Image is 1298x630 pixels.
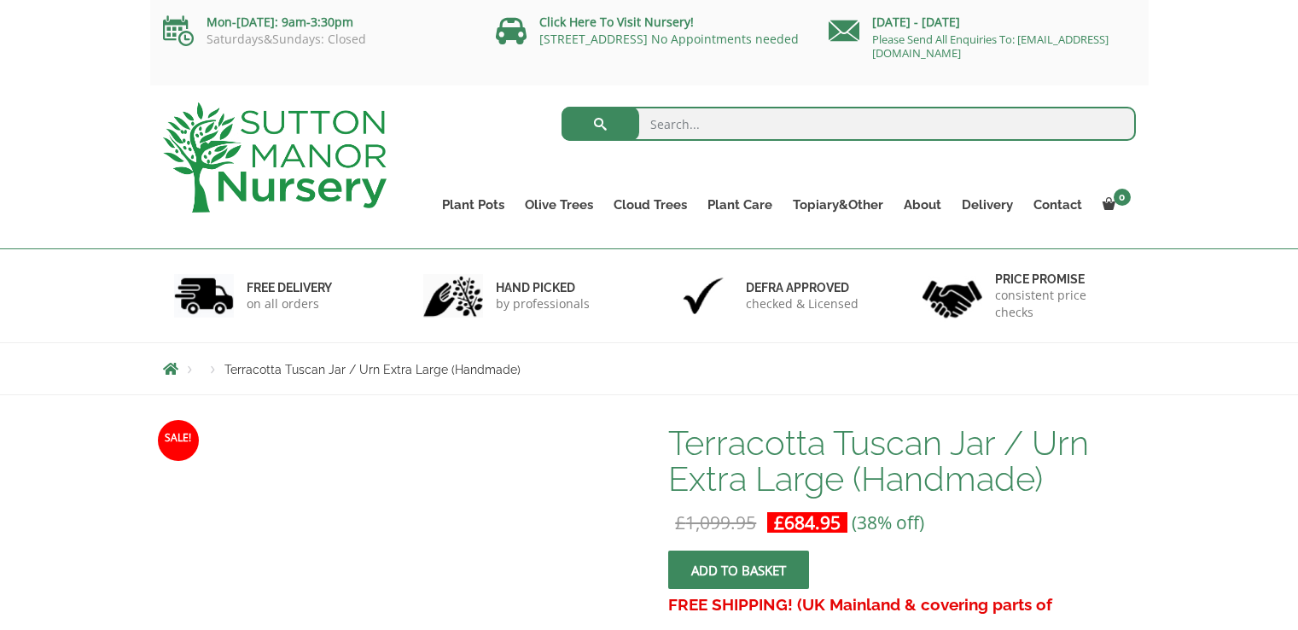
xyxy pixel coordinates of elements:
[995,271,1125,287] h6: Price promise
[893,193,952,217] a: About
[1114,189,1131,206] span: 0
[163,102,387,213] img: logo
[783,193,893,217] a: Topiary&Other
[673,274,733,318] img: 3.jpg
[496,280,590,295] h6: hand picked
[774,510,784,534] span: £
[872,32,1109,61] a: Please Send All Enquiries To: [EMAIL_ADDRESS][DOMAIN_NAME]
[668,551,809,589] button: Add to basket
[163,12,470,32] p: Mon-[DATE]: 9am-3:30pm
[515,193,603,217] a: Olive Trees
[675,510,756,534] bdi: 1,099.95
[247,295,332,312] p: on all orders
[852,510,924,534] span: (38% off)
[539,14,694,30] a: Click Here To Visit Nursery!
[746,280,859,295] h6: Defra approved
[539,31,799,47] a: [STREET_ADDRESS] No Appointments needed
[952,193,1023,217] a: Delivery
[174,274,234,318] img: 1.jpg
[1092,193,1136,217] a: 0
[163,32,470,46] p: Saturdays&Sundays: Closed
[158,420,199,461] span: Sale!
[668,425,1135,497] h1: Terracotta Tuscan Jar / Urn Extra Large (Handmade)
[1023,193,1092,217] a: Contact
[432,193,515,217] a: Plant Pots
[163,362,1136,376] nav: Breadcrumbs
[829,12,1136,32] p: [DATE] - [DATE]
[923,270,982,322] img: 4.jpg
[603,193,697,217] a: Cloud Trees
[697,193,783,217] a: Plant Care
[746,295,859,312] p: checked & Licensed
[995,287,1125,321] p: consistent price checks
[675,510,685,534] span: £
[247,280,332,295] h6: FREE DELIVERY
[224,363,521,376] span: Terracotta Tuscan Jar / Urn Extra Large (Handmade)
[423,274,483,318] img: 2.jpg
[496,295,590,312] p: by professionals
[774,510,841,534] bdi: 684.95
[562,107,1136,141] input: Search...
